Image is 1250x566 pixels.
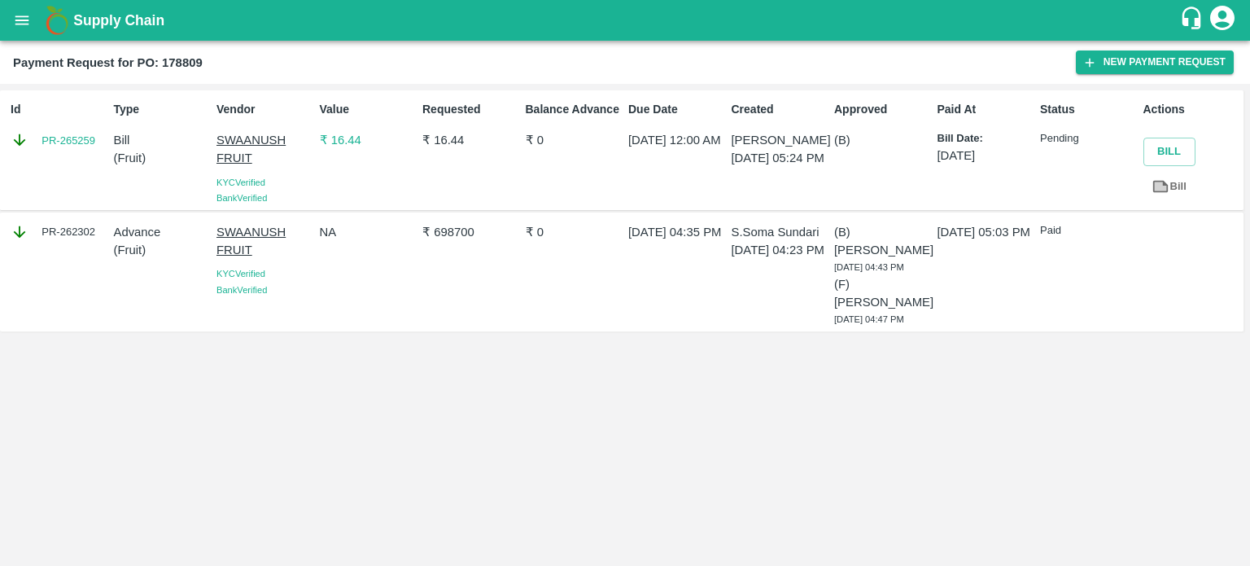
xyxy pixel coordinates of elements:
p: Requested [422,101,518,118]
p: ₹ 16.44 [320,131,416,149]
button: New Payment Request [1076,50,1234,74]
div: account of current user [1208,3,1237,37]
span: KYC Verified [216,178,265,187]
p: Paid At [937,101,1034,118]
p: Type [114,101,210,118]
span: [DATE] 04:47 PM [834,314,904,324]
p: Status [1040,101,1136,118]
p: Approved [834,101,930,118]
p: Created [732,101,828,118]
p: Bill [114,131,210,149]
p: [DATE] 05:24 PM [732,149,828,167]
p: (F) [PERSON_NAME] [834,275,930,312]
p: Vendor [216,101,312,118]
p: Id [11,101,107,118]
p: [DATE] 04:35 PM [628,223,724,241]
p: [DATE] 05:03 PM [937,223,1034,241]
p: ( Fruit ) [114,149,210,167]
p: (B) [PERSON_NAME] [834,223,930,260]
div: customer-support [1179,6,1208,35]
p: (B) [834,131,930,149]
p: Actions [1143,101,1239,118]
p: NA [320,223,416,241]
p: Value [320,101,416,118]
p: Paid [1040,223,1136,239]
p: [PERSON_NAME] [732,131,828,149]
p: ₹ 698700 [422,223,518,241]
p: S.Soma Sundari [732,223,828,241]
b: Payment Request for PO: 178809 [13,56,203,69]
a: Supply Chain [73,9,1179,32]
img: logo [41,4,73,37]
button: open drawer [3,2,41,39]
p: [DATE] 04:23 PM [732,241,828,259]
p: ₹ 0 [526,223,622,241]
p: Advance [114,223,210,241]
p: [DATE] 12:00 AM [628,131,724,149]
p: SWAANUSH FRUIT [216,131,312,168]
p: [DATE] [937,147,1034,165]
span: KYC Verified [216,269,265,279]
span: Bank Verified [216,193,267,203]
button: Bill [1143,138,1195,166]
p: SWAANUSH FRUIT [216,223,312,260]
p: ₹ 0 [526,131,622,149]
div: PR-262302 [11,223,107,241]
span: [DATE] 04:43 PM [834,262,904,272]
p: Pending [1040,131,1136,147]
p: Due Date [628,101,724,118]
span: Bank Verified [216,285,267,295]
b: Supply Chain [73,12,164,29]
p: Bill Date: [937,131,1034,147]
p: ( Fruit ) [114,241,210,259]
a: PR-265259 [42,133,95,149]
a: Bill [1143,173,1195,201]
p: ₹ 16.44 [422,131,518,149]
p: Balance Advance [526,101,622,118]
